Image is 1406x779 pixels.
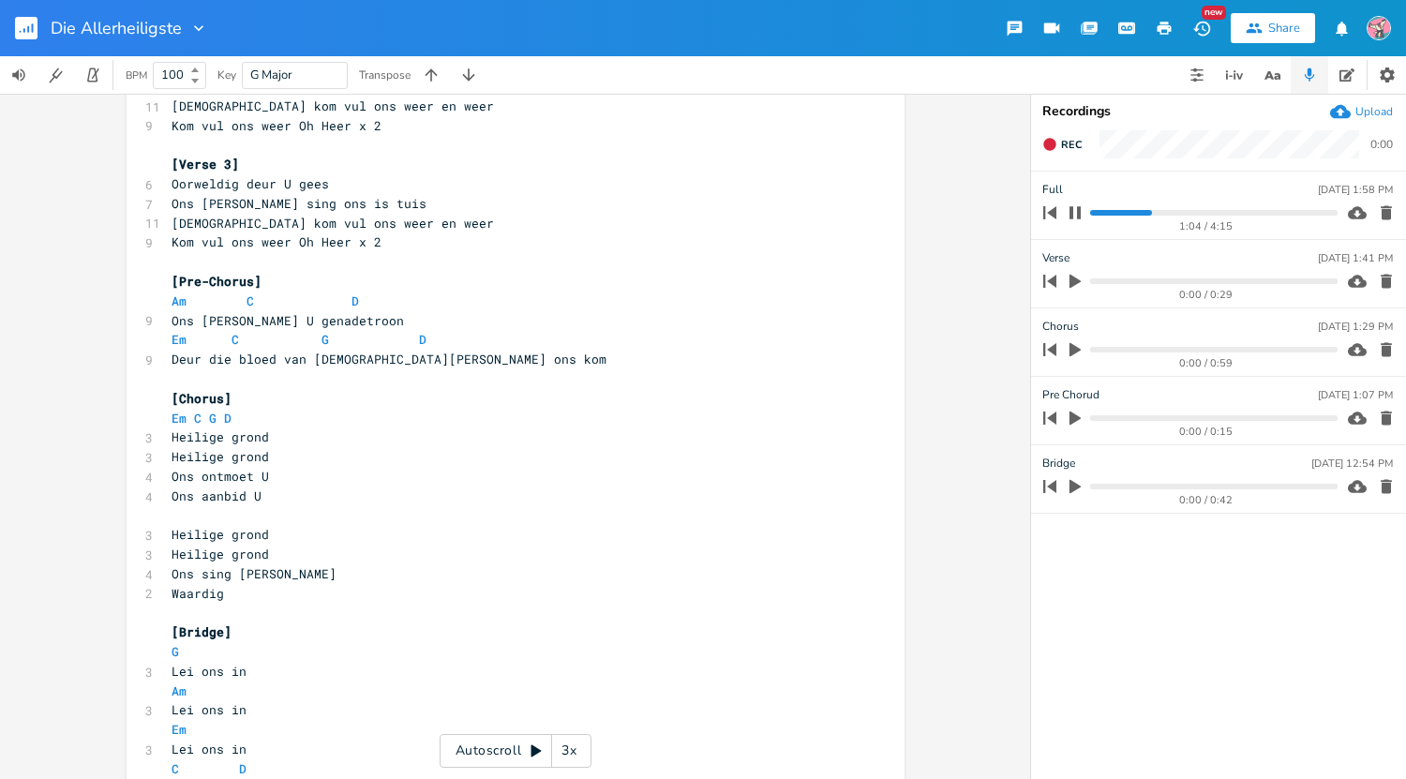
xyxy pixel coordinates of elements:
[172,701,247,718] span: Lei ons in
[172,215,494,232] span: [DEMOGRAPHIC_DATA] kom vul ons weer en weer
[172,448,269,465] span: Heilige grond
[172,487,262,504] span: Ons aanbid U
[232,331,239,348] span: C
[1075,427,1338,437] div: 0:00 / 0:15
[172,156,239,172] span: [Verse 3]
[172,682,187,699] span: Am
[172,410,187,427] span: Em
[1075,358,1338,368] div: 0:00 / 0:59
[172,546,269,562] span: Heilige grond
[217,69,236,81] div: Key
[172,233,381,250] span: Kom vul ons weer Oh Heer x 2
[1367,16,1391,40] img: mailmevanrooyen
[172,175,329,192] span: Oorweldig deur U gees
[172,351,606,367] span: Deur die bloed van [DEMOGRAPHIC_DATA][PERSON_NAME] ons kom
[1355,104,1393,119] div: Upload
[1042,318,1079,336] span: Chorus
[224,410,232,427] span: D
[194,410,202,427] span: C
[1042,105,1395,118] div: Recordings
[172,565,337,582] span: Ons sing [PERSON_NAME]
[359,69,411,81] div: Transpose
[172,312,404,329] span: Ons [PERSON_NAME] U genadetroon
[1061,138,1082,152] span: Rec
[172,760,179,777] span: C
[172,663,247,680] span: Lei ons in
[172,97,494,114] span: [DEMOGRAPHIC_DATA] kom vul ons weer en weer
[172,721,187,738] span: Em
[1370,139,1393,150] div: 0:00
[322,331,329,348] span: G
[126,70,147,81] div: BPM
[172,741,247,757] span: Lei ons in
[172,390,232,407] span: [Chorus]
[1202,6,1226,20] div: New
[351,292,359,309] span: D
[419,331,426,348] span: D
[1075,290,1338,300] div: 0:00 / 0:29
[172,526,269,543] span: Heilige grond
[172,623,232,640] span: [Bridge]
[1318,253,1393,263] div: [DATE] 1:41 PM
[1318,185,1393,195] div: [DATE] 1:58 PM
[172,117,381,134] span: Kom vul ons weer Oh Heer x 2
[209,410,217,427] span: G
[1311,458,1393,469] div: [DATE] 12:54 PM
[1268,20,1300,37] div: Share
[1318,390,1393,400] div: [DATE] 1:07 PM
[172,585,224,602] span: Waardig
[1231,13,1315,43] button: Share
[172,292,187,309] span: Am
[172,428,269,445] span: Heilige grond
[1042,181,1063,199] span: Full
[247,292,254,309] span: C
[1042,386,1099,404] span: Pre Chorud
[172,273,262,290] span: [Pre-Chorus]
[1330,101,1393,122] button: Upload
[1183,11,1220,45] button: New
[1318,322,1393,332] div: [DATE] 1:29 PM
[1042,455,1075,472] span: Bridge
[1075,495,1338,505] div: 0:00 / 0:42
[440,734,591,768] div: Autoscroll
[172,643,179,660] span: G
[172,468,269,485] span: Ons ontmoet U
[1035,129,1089,159] button: Rec
[250,67,292,83] span: G Major
[1075,221,1338,232] div: 1:04 / 4:15
[1042,249,1069,267] span: Verse
[172,331,187,348] span: Em
[51,20,182,37] span: Die Allerheiligste
[552,734,586,768] div: 3x
[172,195,426,212] span: Ons [PERSON_NAME] sing ons is tuis
[239,760,247,777] span: D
